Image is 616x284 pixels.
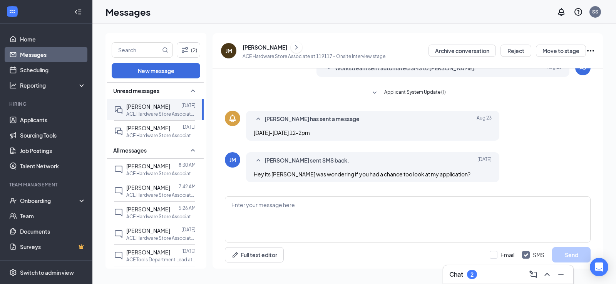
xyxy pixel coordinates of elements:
[20,143,86,158] a: Job Postings
[9,101,84,107] div: Hiring
[20,62,86,78] a: Scheduling
[20,158,86,174] a: Talent Network
[384,88,446,98] span: Applicant System Update (1)
[181,102,196,109] p: [DATE]
[126,235,196,241] p: ACE Hardware Store Associate at 119117
[324,64,333,73] svg: SmallChevronDown
[291,42,302,53] button: ChevronRight
[552,247,591,262] button: Send
[586,46,595,55] svg: Ellipses
[335,64,476,73] span: Workstream sent automated SMS to [PERSON_NAME].
[477,115,492,124] span: Aug 23
[536,45,586,57] button: Move to stage
[105,5,151,18] h1: Messages
[177,42,200,58] button: Filter (2)
[231,251,239,259] svg: Pen
[20,224,86,239] a: Documents
[264,156,349,165] span: [PERSON_NAME] sent SMS back.
[114,186,123,196] svg: ChatInactive
[592,8,598,15] div: SS
[126,103,170,110] span: [PERSON_NAME]
[74,8,82,16] svg: Collapse
[8,8,16,15] svg: WorkstreamLogo
[20,128,86,143] a: Sourcing Tools
[126,249,170,256] span: [PERSON_NAME]
[20,208,86,224] a: Team
[20,197,79,204] div: Onboarding
[9,81,17,89] svg: Analysis
[126,111,196,117] p: ACE Hardware Store Associate at 119117
[470,271,474,278] div: 2
[574,7,583,17] svg: QuestionInfo
[226,47,232,55] div: JM
[527,268,539,281] button: ComposeMessage
[9,181,84,188] div: Team Management
[557,7,566,17] svg: Notifications
[477,156,492,165] span: [DATE]
[20,32,86,47] a: Home
[188,86,198,95] svg: SmallChevronUp
[126,125,170,131] span: [PERSON_NAME]
[254,171,470,178] span: Hey its [PERSON_NAME] was wondering if you had a chance too look at my application?
[228,114,237,123] svg: Bell
[500,45,531,57] button: Reject
[243,43,287,51] div: [PERSON_NAME]
[126,170,196,177] p: ACE Hardware Store Associate at 119117
[9,197,17,204] svg: UserCheck
[126,192,196,198] p: ACE Hardware Store Associate at 119117
[126,163,170,169] span: [PERSON_NAME]
[20,47,86,62] a: Messages
[179,183,196,190] p: 7:42 AM
[179,205,196,211] p: 5:26 AM
[179,162,196,168] p: 8:30 AM
[188,146,198,155] svg: SmallChevronUp
[113,146,147,154] span: All messages
[181,226,196,233] p: [DATE]
[126,206,170,213] span: [PERSON_NAME]
[114,208,123,217] svg: ChatInactive
[20,269,74,276] div: Switch to admin view
[112,43,161,57] input: Search
[20,239,86,254] a: SurveysCrown
[112,63,200,78] button: New message
[126,213,196,220] p: ACE Hardware Store Associate at 119117
[114,127,123,136] svg: DoubleChat
[556,270,566,279] svg: Minimize
[114,229,123,239] svg: ChatInactive
[229,156,236,164] div: JM
[114,105,123,115] svg: DoubleChat
[590,258,608,276] div: Open Intercom Messenger
[264,115,360,124] span: [PERSON_NAME] has sent a message
[225,247,284,262] button: Full text editorPen
[126,184,170,191] span: [PERSON_NAME]
[370,88,446,98] button: SmallChevronDownApplicant System Update (1)
[254,156,263,165] svg: SmallChevronUp
[114,165,123,174] svg: ChatInactive
[9,269,17,276] svg: Settings
[114,251,123,260] svg: ChatInactive
[449,270,463,279] h3: Chat
[542,270,552,279] svg: ChevronUp
[113,87,159,95] span: Unread messages
[254,129,310,136] span: [DATE]-[DATE] 12-2pm
[181,248,196,254] p: [DATE]
[126,132,196,139] p: ACE Hardware Store Associate at 119117
[555,268,567,281] button: Minimize
[547,64,562,73] span: Aug 23
[162,47,168,53] svg: MagnifyingGlass
[541,268,553,281] button: ChevronUp
[180,45,189,55] svg: Filter
[126,227,170,234] span: [PERSON_NAME]
[529,270,538,279] svg: ComposeMessage
[126,256,196,263] p: ACE Tools Department Lead at 119117
[181,124,196,130] p: [DATE]
[254,115,263,124] svg: SmallChevronUp
[20,112,86,128] a: Applicants
[20,81,86,89] div: Reporting
[429,45,496,57] button: Archive conversation
[293,43,300,52] svg: ChevronRight
[243,53,385,60] p: ACE Hardware Store Associate at 119117 - Onsite Interview stage
[370,88,379,98] svg: SmallChevronDown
